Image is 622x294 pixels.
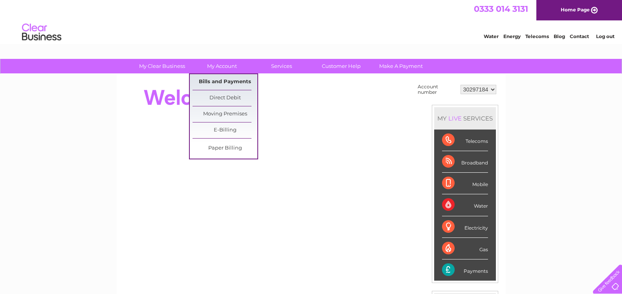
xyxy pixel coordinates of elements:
[193,74,257,90] a: Bills and Payments
[249,59,314,73] a: Services
[193,106,257,122] a: Moving Premises
[416,82,459,97] td: Account number
[503,33,521,39] a: Energy
[554,33,565,39] a: Blog
[22,20,62,44] img: logo.png
[193,141,257,156] a: Paper Billing
[442,194,488,216] div: Water
[442,151,488,173] div: Broadband
[442,173,488,194] div: Mobile
[474,4,528,14] a: 0333 014 3131
[193,90,257,106] a: Direct Debit
[126,4,497,38] div: Clear Business is a trading name of Verastar Limited (registered in [GEOGRAPHIC_DATA] No. 3667643...
[484,33,499,39] a: Water
[193,122,257,138] a: E-Billing
[434,107,496,130] div: MY SERVICES
[442,130,488,151] div: Telecoms
[369,59,433,73] a: Make A Payment
[442,259,488,281] div: Payments
[570,33,589,39] a: Contact
[130,59,194,73] a: My Clear Business
[525,33,549,39] a: Telecoms
[447,115,463,122] div: LIVE
[309,59,374,73] a: Customer Help
[189,59,254,73] a: My Account
[442,216,488,238] div: Electricity
[442,238,488,259] div: Gas
[596,33,615,39] a: Log out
